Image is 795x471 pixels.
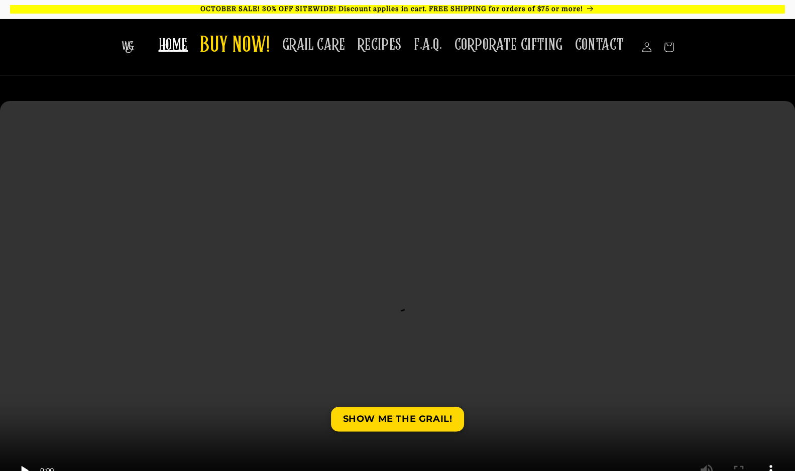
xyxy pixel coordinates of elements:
span: BUY NOW! [200,32,270,60]
a: SHOW ME THE GRAIL! [331,407,465,431]
span: F.A.Q. [414,35,442,55]
a: GRAIL CARE [276,29,352,61]
p: OCTOBER SALE! 30% OFF SITEWIDE! Discount applies in cart. FREE SHIPPING for orders of $75 or more! [10,5,785,14]
span: HOME [159,35,188,55]
a: HOME [153,29,194,61]
a: RECIPES [352,29,408,61]
img: The Whiskey Grail [122,41,134,53]
span: CONTACT [575,35,624,55]
a: CONTACT [569,29,630,61]
a: BUY NOW! [194,26,276,66]
span: RECIPES [358,35,402,55]
span: CORPORATE GIFTING [455,35,563,55]
a: CORPORATE GIFTING [448,29,569,61]
a: F.A.Q. [408,29,448,61]
span: GRAIL CARE [282,35,346,55]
